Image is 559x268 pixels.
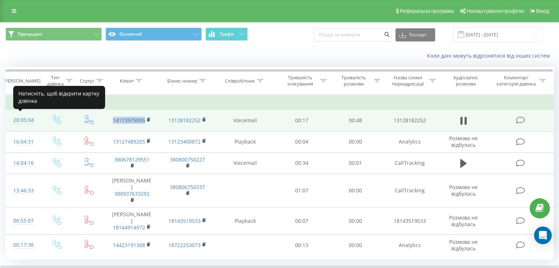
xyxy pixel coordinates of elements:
div: Назва схеми переадресації [389,75,427,87]
td: [PERSON_NAME] [104,174,160,207]
div: 14:04:16 [13,156,33,170]
div: 16:04:31 [13,135,33,149]
a: 18722253073 [168,242,201,249]
td: 00:00 [329,207,382,235]
div: Натисніть, щоб відкрити картку дзвінка [13,86,105,109]
a: 18143519533 [168,217,201,224]
a: 13128182252 [168,117,201,124]
td: 00:17 [275,110,329,131]
td: CallTracking [382,174,437,207]
div: Співробітник [225,78,255,84]
td: Voicemail [215,110,275,131]
span: Розмова не відбулась [449,214,478,228]
span: Пропущені [18,31,42,37]
div: 13:46:33 [13,184,33,198]
div: Аудіозапис розмови [444,75,487,87]
a: 14173975095 [113,117,145,124]
div: Коментар/категорія дзвінка [494,75,537,87]
a: 18144914972 [113,224,145,231]
div: Open Intercom Messenger [534,227,552,244]
td: 00:00 [329,235,382,256]
span: Графік [220,32,234,37]
td: Playback [215,207,275,235]
div: Клієнт [120,78,134,84]
span: Розмова не відбулась [449,184,478,197]
a: 380937633292 [114,190,150,197]
td: 01:07 [275,174,329,207]
td: Analytics [382,131,437,152]
a: 380800750227 [170,156,205,163]
a: 380800750337 [170,184,205,191]
div: 00:55:07 [13,214,33,228]
div: [PERSON_NAME] [3,78,40,84]
input: Пошук за номером [314,28,392,41]
a: 13123400872 [168,138,201,145]
div: 00:17:36 [13,238,33,252]
div: Тривалість очікування [282,75,319,87]
span: Вихід [536,8,549,14]
td: 00:07 [275,207,329,235]
span: Налаштування профілю [466,8,524,14]
div: Тип дзвінка [46,75,64,87]
td: 00:34 [275,152,329,174]
span: Розмова не відбулась [449,135,478,148]
div: Статус [80,78,94,84]
td: 00:48 [329,110,382,131]
div: 20:05:04 [13,113,33,127]
td: Analytics [382,235,437,256]
td: Вчора [6,95,553,110]
td: CallTracking [382,152,437,174]
td: 18143519533 [382,207,437,235]
td: 00:00 [329,174,382,207]
td: Playback [215,131,275,152]
button: Пропущені [6,28,102,41]
button: Основний [105,28,202,41]
td: 13128182252 [382,110,437,131]
a: 14423191308 [113,242,145,249]
div: Тривалість розмови [335,75,372,87]
td: 00:13 [275,235,329,256]
button: Графік [205,28,248,41]
td: 00:01 [329,152,382,174]
button: Експорт [395,28,435,41]
div: Бізнес номер [167,78,197,84]
td: Voicemail [215,152,275,174]
td: 00:00 [329,131,382,152]
a: 13127489205 [113,138,145,145]
td: 00:04 [275,131,329,152]
span: Розмова не відбулась [449,238,478,252]
td: [PERSON_NAME] [104,207,160,235]
span: Реферальна програма [400,8,454,14]
a: 380678129551 [114,156,150,163]
a: Коли дані можуть відрізнятися вiд інших систем [427,52,553,59]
